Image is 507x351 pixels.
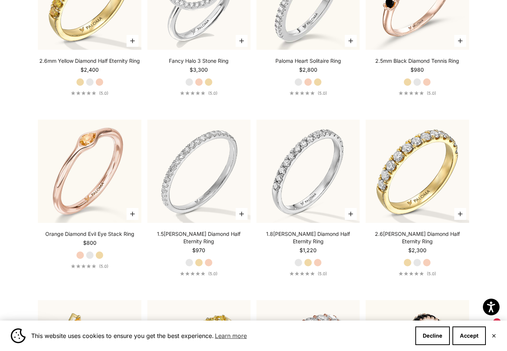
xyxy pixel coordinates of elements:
[427,271,436,276] span: (5.0)
[318,91,327,96] span: (5.0)
[410,66,424,74] sale-price: $980
[290,91,327,96] a: 5.0 out of 5.0 stars(5.0)
[71,264,108,269] a: 5.0 out of 5.0 stars(5.0)
[81,66,99,74] sale-price: $2,400
[180,91,205,95] div: 5.0 out of 5.0 stars
[39,57,140,65] a: 2.6mm Yellow Diamond Half Eternity Ring
[180,271,217,276] a: 5.0 out of 5.0 stars(5.0)
[366,230,469,245] a: 2.6[PERSON_NAME] Diamond Half Eternity Ring
[375,57,459,65] a: 2.5mm Black Diamond Tennis Ring
[399,91,424,95] div: 5.0 out of 5.0 stars
[31,330,409,341] span: This website uses cookies to ensure you get the best experience.
[290,272,315,276] div: 5.0 out of 5.0 stars
[399,271,436,276] a: 5.0 out of 5.0 stars(5.0)
[290,91,315,95] div: 5.0 out of 5.0 stars
[299,66,317,74] sale-price: $2,800
[366,120,469,223] img: #YellowGold
[318,271,327,276] span: (5.0)
[147,230,251,245] a: 1.5[PERSON_NAME] Diamond Half Eternity Ring
[399,91,436,96] a: 5.0 out of 5.0 stars(5.0)
[180,272,205,276] div: 5.0 out of 5.0 stars
[256,120,360,223] img: #WhiteGold
[99,264,108,269] span: (5.0)
[83,239,97,247] sale-price: $800
[208,91,217,96] span: (5.0)
[147,120,251,223] img: #WhiteGold
[169,57,229,65] a: Fancy Halo 3 Stone Ring
[290,271,327,276] a: 5.0 out of 5.0 stars(5.0)
[180,91,217,96] a: 5.0 out of 5.0 stars(5.0)
[71,91,108,96] a: 5.0 out of 5.0 stars(5.0)
[190,66,208,74] sale-price: $3,300
[38,120,141,223] img: #RoseGold
[256,230,360,245] a: 1.8[PERSON_NAME] Diamond Half Eternity Ring
[71,264,96,268] div: 5.0 out of 5.0 stars
[208,271,217,276] span: (5.0)
[11,328,26,343] img: Cookie banner
[427,91,436,96] span: (5.0)
[300,247,317,254] sale-price: $1,220
[45,230,134,238] a: Orange Diamond Evil Eye Stack Ring
[491,334,496,338] button: Close
[214,330,248,341] a: Learn more
[408,247,426,254] sale-price: $2,300
[99,91,108,96] span: (5.0)
[275,57,341,65] a: Paloma Heart Solitaire Ring
[452,326,486,345] button: Accept
[399,272,424,276] div: 5.0 out of 5.0 stars
[415,326,450,345] button: Decline
[71,91,96,95] div: 5.0 out of 5.0 stars
[192,247,205,254] sale-price: $970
